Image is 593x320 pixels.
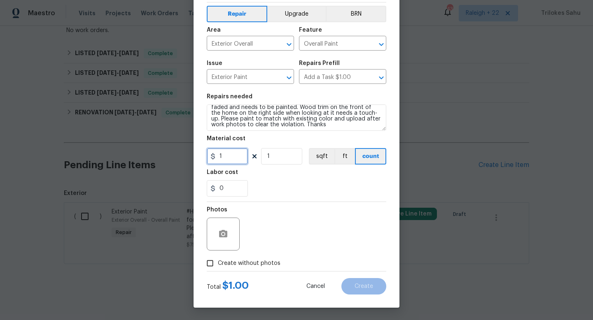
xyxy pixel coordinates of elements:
button: Upgrade [267,6,326,22]
h5: Photos [207,207,227,213]
h5: Issue [207,60,222,66]
h5: Feature [299,27,322,33]
span: Create without photos [218,259,280,268]
textarea: #HOA-Violation Hi, we have received an HOA violation for the Porch railing is faded and needs to ... [207,104,386,131]
span: $ 1.00 [222,281,249,290]
h5: Material cost [207,136,245,141]
button: Create [341,278,386,294]
button: count [355,148,386,165]
h5: Area [207,27,221,33]
h5: Repairs Prefill [299,60,340,66]
button: BRN [326,6,386,22]
div: Total [207,281,249,291]
button: Repair [207,6,267,22]
button: Open [376,39,387,50]
span: Create [355,283,373,290]
h5: Labor cost [207,169,238,175]
span: Cancel [306,283,325,290]
button: Open [283,39,295,50]
button: Cancel [293,278,338,294]
h5: Repairs needed [207,94,252,100]
button: Open [283,72,295,83]
button: Open [376,72,387,83]
button: sqft [309,148,334,165]
button: ft [334,148,355,165]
